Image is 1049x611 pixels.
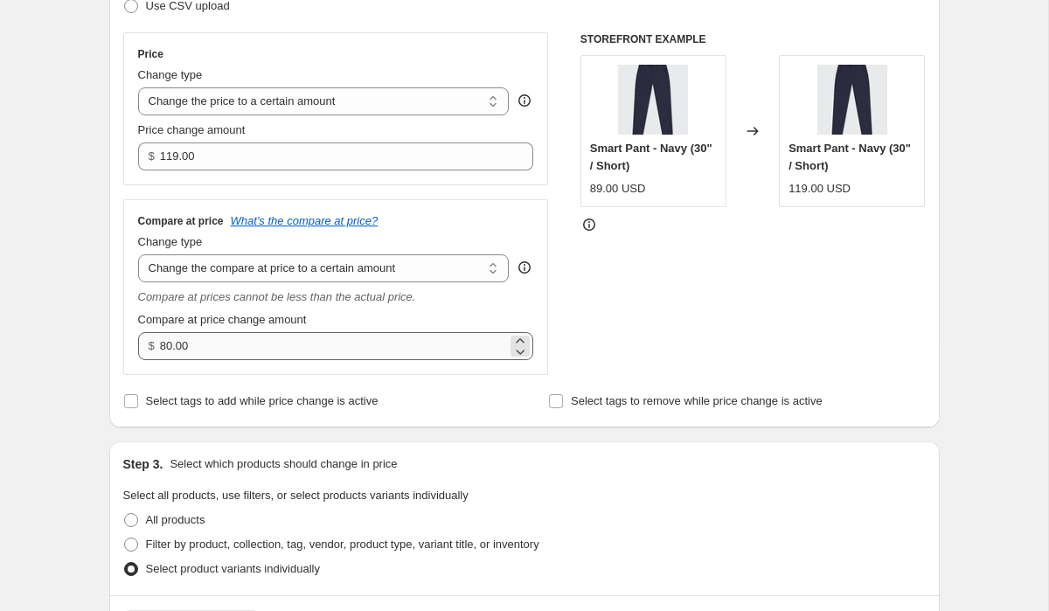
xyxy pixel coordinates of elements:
span: $ [149,339,155,352]
input: 80.00 [160,142,507,170]
span: Compare at price change amount [138,313,307,326]
p: Select which products should change in price [170,455,397,473]
div: 89.00 USD [590,180,646,198]
h6: STOREFRONT EXAMPLE [580,32,926,46]
span: Smart Pant - Navy (30" / Short) [590,142,712,172]
span: Price change amount [138,123,246,136]
span: All products [146,513,205,526]
span: Filter by product, collection, tag, vendor, product type, variant title, or inventory [146,538,539,551]
div: 119.00 USD [788,180,851,198]
span: Change type [138,235,203,248]
span: Change type [138,68,203,81]
h2: Step 3. [123,455,163,473]
span: $ [149,149,155,163]
span: Select product variants individually [146,562,320,575]
img: 5391536119683_1-min_80x.jpg [817,65,887,135]
h3: Compare at price [138,214,224,228]
button: What's the compare at price? [231,214,379,227]
span: Select all products, use filters, or select products variants individually [123,489,469,502]
img: 5391536119683_1-min_80x.jpg [618,65,688,135]
input: 80.00 [160,332,507,360]
h3: Price [138,47,163,61]
span: Select tags to remove while price change is active [571,394,823,407]
div: help [516,92,533,109]
i: Compare at prices cannot be less than the actual price. [138,290,416,303]
span: Smart Pant - Navy (30" / Short) [788,142,911,172]
div: help [516,259,533,276]
span: Select tags to add while price change is active [146,394,379,407]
